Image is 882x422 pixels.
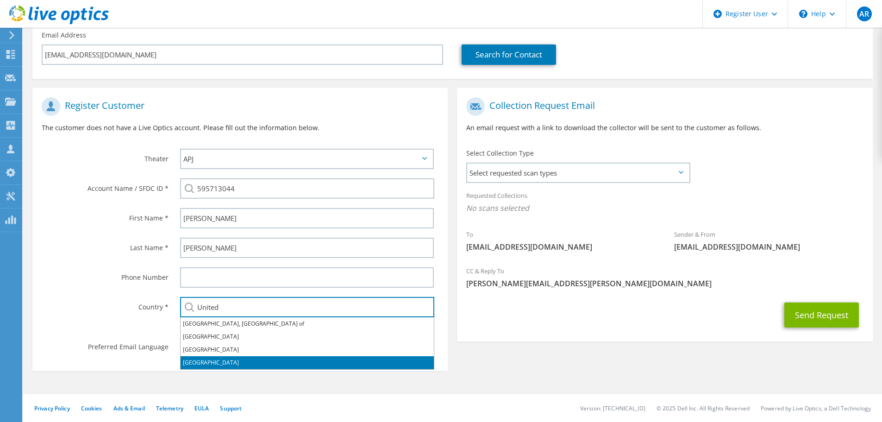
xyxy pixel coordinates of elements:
a: Ads & Email [113,404,145,412]
a: Search for Contact [462,44,556,65]
label: Select Collection Type [466,149,534,158]
a: Telemetry [156,404,183,412]
p: The customer does not have a Live Optics account. Please fill out the information below. [42,123,438,133]
h1: Collection Request Email [466,97,858,116]
div: CC & Reply To [457,261,872,293]
li: [GEOGRAPHIC_DATA] [181,343,434,356]
h1: Register Customer [42,97,434,116]
label: Country * [42,297,169,312]
label: Email Address [42,31,86,40]
a: Support [220,404,242,412]
span: Select requested scan types [467,164,689,182]
a: Privacy Policy [34,404,70,412]
label: Phone Number [42,267,169,282]
li: [GEOGRAPHIC_DATA], [GEOGRAPHIC_DATA] of [181,317,434,330]
svg: \n [799,10,807,18]
label: Last Name * [42,238,169,252]
label: Preferred Email Language [42,337,169,352]
span: No scans selected [466,203,863,213]
div: Sender & From [665,225,873,257]
li: © 2025 Dell Inc. All Rights Reserved [657,404,750,412]
span: AR [857,6,872,21]
label: Theater [42,149,169,164]
button: Send Request [784,302,859,328]
li: [GEOGRAPHIC_DATA] [181,330,434,343]
li: Version: [TECHNICAL_ID] [580,404,645,412]
div: Requested Collections [457,186,872,220]
li: [GEOGRAPHIC_DATA] [181,356,434,369]
a: EULA [194,404,209,412]
span: [PERSON_NAME][EMAIL_ADDRESS][PERSON_NAME][DOMAIN_NAME] [466,278,863,289]
label: Account Name / SFDC ID * [42,178,169,193]
span: [EMAIL_ADDRESS][DOMAIN_NAME] [466,242,656,252]
label: First Name * [42,208,169,223]
p: An email request with a link to download the collector will be sent to the customer as follows. [466,123,863,133]
div: To [457,225,665,257]
span: [EMAIL_ADDRESS][DOMAIN_NAME] [674,242,863,252]
li: Powered by Live Optics, a Dell Technology [761,404,871,412]
a: Cookies [81,404,102,412]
